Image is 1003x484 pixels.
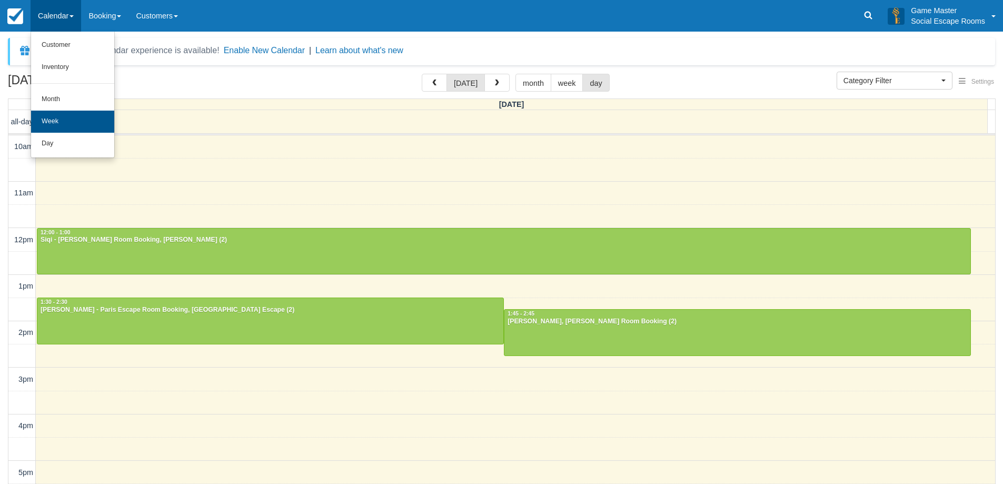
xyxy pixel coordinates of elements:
p: Game Master [911,5,985,16]
span: 3pm [18,375,33,383]
span: 1pm [18,282,33,290]
a: Month [31,88,114,111]
button: week [551,74,583,92]
a: Week [31,111,114,133]
span: 1:45 - 2:45 [508,311,534,317]
a: 12:00 - 1:00Siqi - [PERSON_NAME] Room Booking, [PERSON_NAME] (2) [37,228,971,274]
h2: [DATE] [8,74,141,93]
button: [DATE] [446,74,485,92]
span: [DATE] [499,100,524,108]
div: [PERSON_NAME] - Paris Escape Room Booking, [GEOGRAPHIC_DATA] Escape (2) [40,306,501,314]
a: Inventory [31,56,114,78]
span: 12:00 - 1:00 [41,230,71,235]
a: Customer [31,34,114,56]
span: 12pm [14,235,33,244]
span: 5pm [18,468,33,477]
div: Siqi - [PERSON_NAME] Room Booking, [PERSON_NAME] (2) [40,236,968,244]
div: A new Booking Calendar experience is available! [35,44,220,57]
p: Social Escape Rooms [911,16,985,26]
a: 1:30 - 2:30[PERSON_NAME] - Paris Escape Room Booking, [GEOGRAPHIC_DATA] Escape (2) [37,298,504,344]
span: 2pm [18,328,33,337]
span: 11am [14,189,33,197]
span: all-day [11,117,33,126]
a: Learn about what's new [315,46,403,55]
span: 10am [14,142,33,151]
span: 1:30 - 2:30 [41,299,67,305]
button: Enable New Calendar [224,45,305,56]
button: month [515,74,551,92]
span: Category Filter [843,75,939,86]
span: Settings [971,78,994,85]
div: [PERSON_NAME], [PERSON_NAME] Room Booking (2) [507,318,968,326]
button: Settings [952,74,1000,90]
img: A3 [888,7,905,24]
a: 1:45 - 2:45[PERSON_NAME], [PERSON_NAME] Room Booking (2) [504,309,971,355]
span: | [309,46,311,55]
button: day [582,74,609,92]
a: Day [31,133,114,155]
button: Category Filter [837,72,952,90]
ul: Calendar [31,32,115,158]
img: checkfront-main-nav-mini-logo.png [7,8,23,24]
span: 4pm [18,421,33,430]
